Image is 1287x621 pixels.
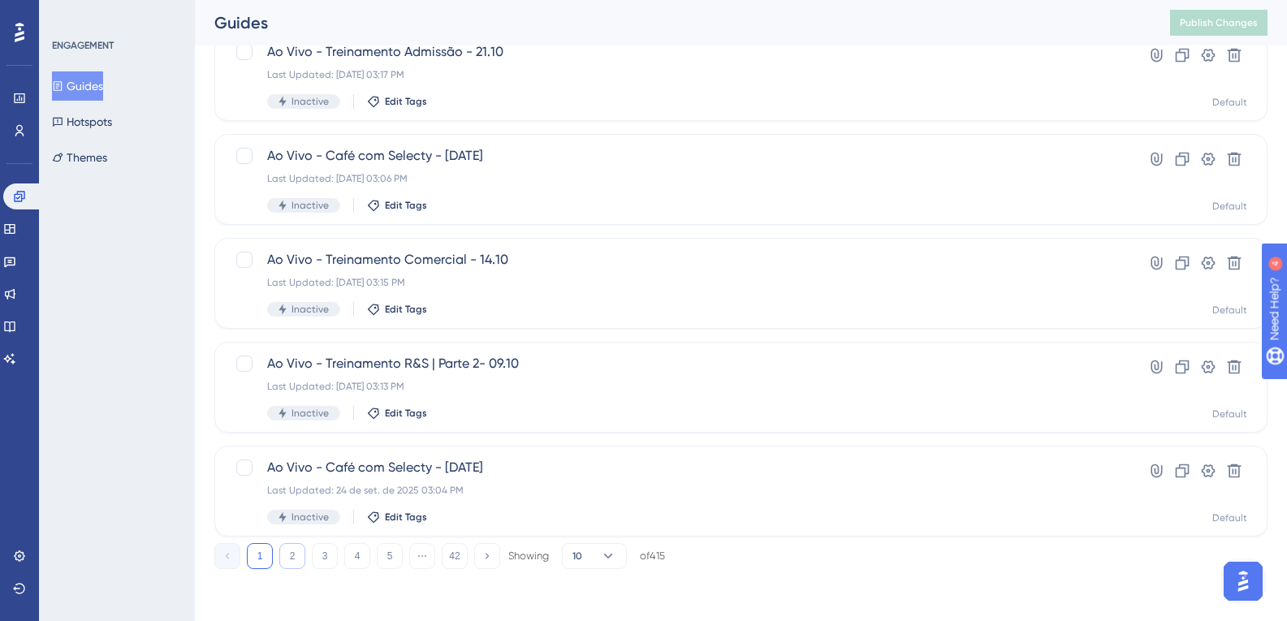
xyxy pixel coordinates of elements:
button: Guides [52,71,103,101]
button: Hotspots [52,107,112,136]
span: Inactive [292,407,329,420]
span: Edit Tags [385,511,427,524]
button: 1 [247,543,273,569]
button: 4 [344,543,370,569]
button: Edit Tags [367,95,427,108]
div: Default [1212,96,1247,109]
button: 2 [279,543,305,569]
iframe: UserGuiding AI Assistant Launcher [1219,557,1268,606]
span: Edit Tags [385,407,427,420]
div: Last Updated: [DATE] 03:15 PM [267,276,1085,289]
button: 3 [312,543,338,569]
span: Edit Tags [385,303,427,316]
span: Inactive [292,95,329,108]
button: Edit Tags [367,199,427,212]
button: Publish Changes [1170,10,1268,36]
div: Showing [508,549,549,563]
span: Ao Vivo - Café com Selecty - [DATE] [267,146,1085,166]
div: Default [1212,408,1247,420]
button: 5 [377,543,403,569]
div: Last Updated: [DATE] 03:13 PM [267,380,1085,393]
span: Need Help? [38,4,101,24]
button: 10 [562,543,627,569]
span: Edit Tags [385,95,427,108]
div: Last Updated: [DATE] 03:06 PM [267,172,1085,185]
span: Ao Vivo - Treinamento R&S | Parte 2- 09.10 [267,354,1085,373]
div: Guides [214,11,1129,34]
span: Edit Tags [385,199,427,212]
div: Default [1212,304,1247,317]
span: Publish Changes [1180,16,1258,29]
div: 4 [113,8,118,21]
span: Inactive [292,303,329,316]
span: 10 [572,550,582,563]
button: Edit Tags [367,511,427,524]
div: Last Updated: [DATE] 03:17 PM [267,68,1085,81]
button: Edit Tags [367,407,427,420]
div: of 415 [640,549,665,563]
span: Inactive [292,511,329,524]
div: Default [1212,511,1247,524]
button: 42 [442,543,468,569]
div: Last Updated: 24 de set. de 2025 03:04 PM [267,484,1085,497]
span: Ao Vivo - Treinamento Comercial - 14.10 [267,250,1085,270]
button: Edit Tags [367,303,427,316]
span: Inactive [292,199,329,212]
button: ⋯ [409,543,435,569]
div: ENGAGEMENT [52,39,114,52]
button: Themes [52,143,107,172]
span: Ao Vivo - Café com Selecty - [DATE] [267,458,1085,477]
div: Default [1212,200,1247,213]
span: Ao Vivo - Treinamento Admissão - 21.10 [267,42,1085,62]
